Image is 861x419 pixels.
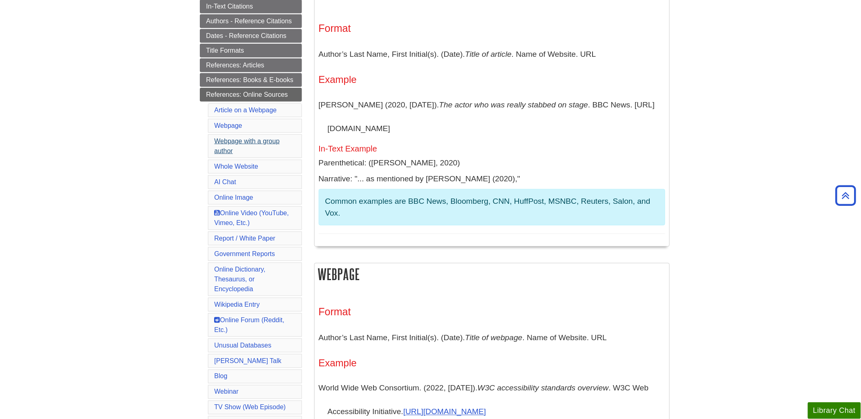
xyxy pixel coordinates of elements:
[319,173,665,185] p: Narrative: "... as mentioned by [PERSON_NAME] (2020),"
[319,22,665,34] h3: Format
[325,196,659,219] p: Common examples are BBC News, Bloomberg, CNN, HuffPost, MSNBC, Reuters, Salon, and Vox.
[200,73,302,87] a: References: Books & E-books
[833,190,859,201] a: Back to Top
[215,235,275,242] a: Report / White Paper
[319,358,665,368] h4: Example
[315,263,669,285] h2: Webpage
[215,250,275,257] a: Government Reports
[215,301,260,308] a: Wikipedia Entry
[465,50,512,58] i: Title of article
[215,138,280,154] a: Webpage with a group author
[215,404,286,411] a: TV Show (Web Episode)
[215,209,289,226] a: Online Video (YouTube, Vimeo, Etc.)
[215,357,282,364] a: [PERSON_NAME] Talk
[200,88,302,102] a: References: Online Sources
[319,144,665,153] h5: In-Text Example
[319,306,665,318] h3: Format
[215,388,239,395] a: Webinar
[403,408,486,416] a: [URL][DOMAIN_NAME]
[215,266,266,292] a: Online Dictionary, Thesaurus, or Encyclopedia
[319,42,665,66] p: Author’s Last Name, First Initial(s). (Date). . Name of Website. URL
[808,402,861,419] button: Library Chat
[319,74,665,85] h4: Example
[215,178,236,185] a: AI Chat
[478,384,609,392] i: W3C accessibility standards overview
[200,14,302,28] a: Authors - Reference Citations
[215,373,228,380] a: Blog
[200,44,302,58] a: Title Formats
[215,316,284,333] a: Online Forum (Reddit, Etc.)
[200,58,302,72] a: References: Articles
[319,157,665,169] p: Parenthetical: ([PERSON_NAME], 2020)
[215,342,272,349] a: Unusual Databases
[215,122,242,129] a: Webpage
[439,100,588,109] i: The actor who was really stabbed on stage
[319,93,665,140] p: [PERSON_NAME] (2020, [DATE]). . BBC News. [URL][DOMAIN_NAME]
[215,163,258,170] a: Whole Website
[215,107,277,114] a: Article on a Webpage
[319,326,665,350] p: Author’s Last Name, First Initial(s). (Date). . Name of Website. URL
[215,194,253,201] a: Online Image
[200,29,302,43] a: Dates - Reference Citations
[465,333,523,342] i: Title of webpage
